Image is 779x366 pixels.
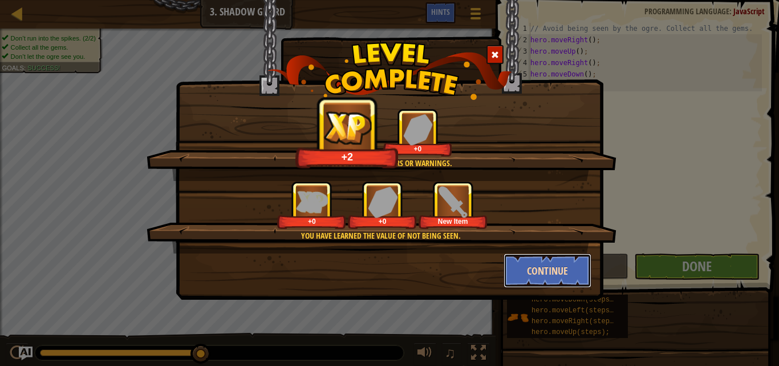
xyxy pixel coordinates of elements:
div: +0 [386,144,450,153]
div: +2 [299,150,396,163]
div: New Item [421,217,485,226]
img: portrait.png [437,186,469,218]
img: reward_icon_gems.png [368,186,397,218]
div: +0 [279,217,344,226]
img: reward_icon_xp.png [296,191,328,213]
button: Continue [504,254,592,288]
img: reward_icon_gems.png [403,114,433,145]
img: level_complete.png [267,42,512,100]
img: reward_icon_xp.png [320,108,376,147]
div: +0 [350,217,415,226]
div: You have learned the value of not being seen. [201,230,561,242]
div: Clean code: no code errors or warnings. [201,158,561,169]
